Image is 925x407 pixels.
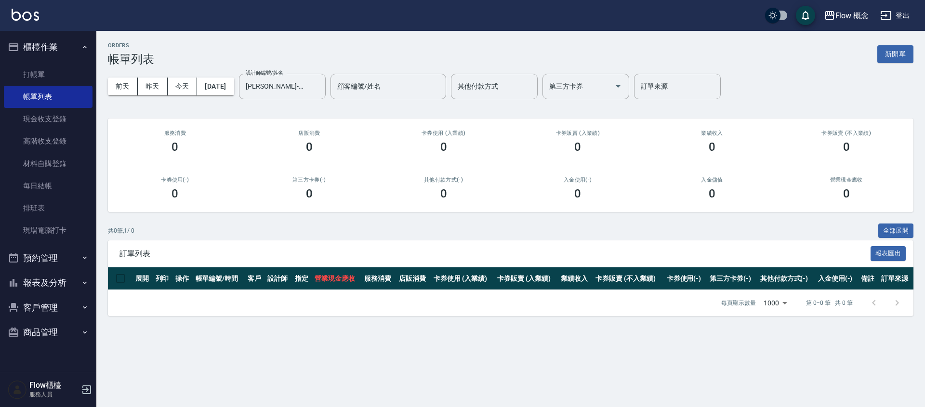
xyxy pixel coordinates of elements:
h3: 服務消費 [119,130,231,136]
th: 指定 [292,267,313,290]
h3: 0 [574,140,581,154]
a: 排班表 [4,197,92,219]
a: 帳單列表 [4,86,92,108]
p: 共 0 筆, 1 / 0 [108,226,134,235]
p: 第 0–0 筆 共 0 筆 [806,299,853,307]
h3: 0 [709,187,715,200]
h2: 卡券使用(-) [119,177,231,183]
h3: 0 [440,187,447,200]
button: 今天 [168,78,198,95]
th: 其他付款方式(-) [758,267,816,290]
th: 店販消費 [396,267,431,290]
button: 預約管理 [4,246,92,271]
th: 帳單編號/時間 [193,267,245,290]
th: 卡券使用(-) [664,267,707,290]
h3: 0 [440,140,447,154]
h3: 0 [172,140,178,154]
h2: 業績收入 [657,130,768,136]
th: 營業現金應收 [312,267,362,290]
th: 卡券使用 (入業績) [431,267,495,290]
a: 現金收支登錄 [4,108,92,130]
button: 全部展開 [878,223,914,238]
h2: 卡券使用 (入業績) [388,130,499,136]
a: 報表匯出 [871,249,906,258]
div: 1000 [760,290,791,316]
button: 報表匯出 [871,246,906,261]
button: 報表及分析 [4,270,92,295]
h3: 0 [843,140,850,154]
button: Open [610,79,626,94]
h2: ORDERS [108,42,154,49]
button: 登出 [876,7,913,25]
th: 業績收入 [558,267,593,290]
h3: 0 [574,187,581,200]
th: 卡券販賣 (入業績) [495,267,558,290]
button: Flow 概念 [820,6,873,26]
h2: 卡券販賣 (不入業績) [791,130,902,136]
h3: 0 [172,187,178,200]
th: 卡券販賣 (不入業績) [593,267,664,290]
h2: 入金儲值 [657,177,768,183]
button: 新開單 [877,45,913,63]
h2: 卡券販賣 (入業績) [522,130,634,136]
a: 新開單 [877,49,913,58]
th: 操作 [173,267,193,290]
h3: 0 [709,140,715,154]
span: 訂單列表 [119,249,871,259]
label: 設計師編號/姓名 [246,69,283,77]
h2: 第三方卡券(-) [254,177,365,183]
h3: 帳單列表 [108,53,154,66]
h3: 0 [306,187,313,200]
button: 前天 [108,78,138,95]
h2: 入金使用(-) [522,177,634,183]
h2: 營業現金應收 [791,177,902,183]
button: [DATE] [197,78,234,95]
a: 打帳單 [4,64,92,86]
th: 備註 [859,267,879,290]
th: 客戶 [245,267,265,290]
h3: 0 [843,187,850,200]
button: 客戶管理 [4,295,92,320]
p: 服務人員 [29,390,79,399]
div: Flow 概念 [835,10,869,22]
th: 列印 [153,267,173,290]
h3: 0 [306,140,313,154]
button: 商品管理 [4,320,92,345]
h2: 店販消費 [254,130,365,136]
th: 服務消費 [362,267,396,290]
th: 設計師 [265,267,292,290]
a: 材料自購登錄 [4,153,92,175]
th: 入金使用(-) [816,267,859,290]
h2: 其他付款方式(-) [388,177,499,183]
h5: Flow櫃檯 [29,381,79,390]
th: 展開 [133,267,153,290]
th: 訂單來源 [879,267,913,290]
button: save [796,6,815,25]
a: 現場電腦打卡 [4,219,92,241]
p: 每頁顯示數量 [721,299,756,307]
button: 昨天 [138,78,168,95]
a: 高階收支登錄 [4,130,92,152]
img: Person [8,380,27,399]
img: Logo [12,9,39,21]
th: 第三方卡券(-) [707,267,758,290]
button: 櫃檯作業 [4,35,92,60]
a: 每日結帳 [4,175,92,197]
